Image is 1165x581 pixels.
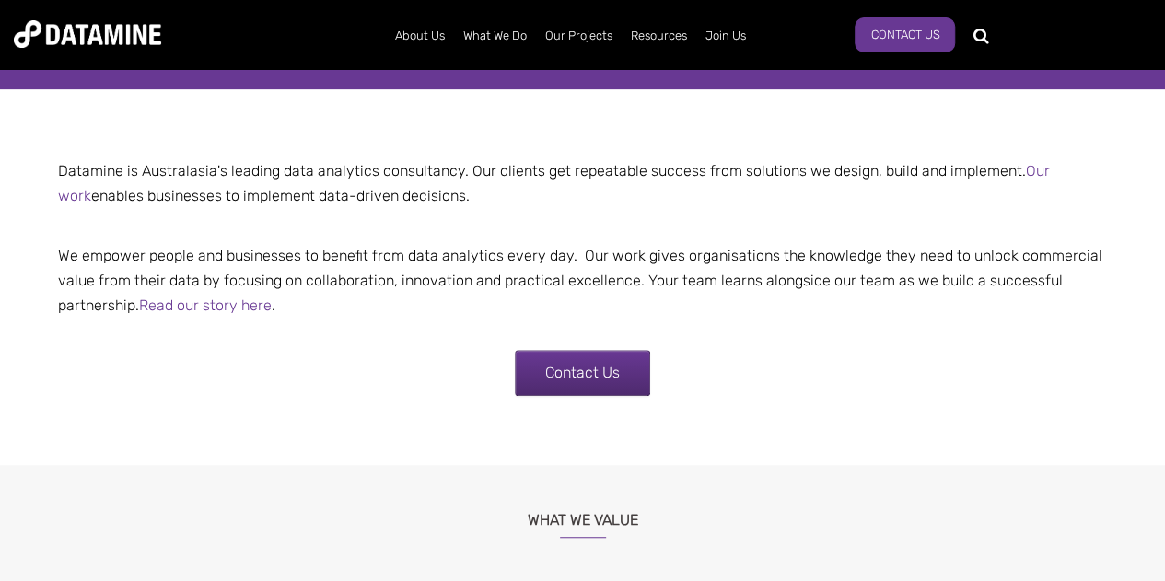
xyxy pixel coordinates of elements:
[696,12,755,60] a: Join Us
[139,296,272,314] a: Read our story here
[454,12,536,60] a: What We Do
[855,17,955,52] a: Contact Us
[515,350,650,396] a: Contact Us
[622,12,696,60] a: Resources
[14,20,161,48] img: Datamine
[44,158,1122,208] p: Datamine is Australasia's leading data analytics consultancy. Our clients get repeatable success ...
[44,488,1122,538] h3: What We Value
[536,12,622,60] a: Our Projects
[545,364,620,381] span: Contact Us
[386,12,454,60] a: About Us
[44,218,1122,319] p: We empower people and businesses to benefit from data analytics every day. Our work gives organis...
